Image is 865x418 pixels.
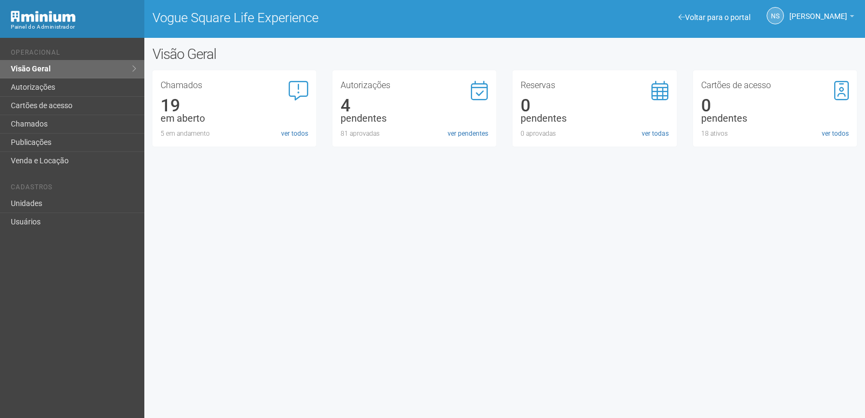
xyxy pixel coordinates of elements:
[701,101,849,110] div: 0
[161,101,308,110] div: 19
[521,129,668,138] div: 0 aprovadas
[152,46,437,62] h2: Visão Geral
[822,129,849,138] a: ver todos
[701,129,849,138] div: 18 ativos
[341,101,488,110] div: 4
[11,183,136,195] li: Cadastros
[521,114,668,123] div: pendentes
[341,81,488,90] h3: Autorizações
[701,81,849,90] h3: Cartões de acesso
[281,129,308,138] a: ver todos
[789,14,854,22] a: [PERSON_NAME]
[521,101,668,110] div: 0
[161,114,308,123] div: em aberto
[161,81,308,90] h3: Chamados
[11,22,136,32] div: Painel do Administrador
[161,129,308,138] div: 5 em andamento
[11,11,76,22] img: Minium
[341,114,488,123] div: pendentes
[11,49,136,60] li: Operacional
[152,11,497,25] h1: Vogue Square Life Experience
[789,2,847,21] span: Nicolle Silva
[448,129,488,138] a: ver pendentes
[678,13,750,22] a: Voltar para o portal
[642,129,669,138] a: ver todas
[701,114,849,123] div: pendentes
[341,129,488,138] div: 81 aprovadas
[521,81,668,90] h3: Reservas
[767,7,784,24] a: NS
